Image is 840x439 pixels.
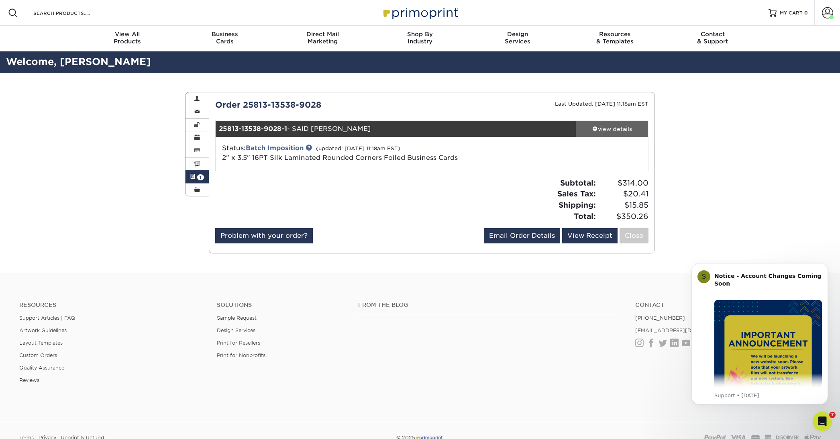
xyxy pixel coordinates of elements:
[216,143,504,163] div: Status:
[576,125,648,133] div: view details
[19,365,64,371] a: Quality Assurance
[209,99,432,111] div: Order 25813-13538-9028
[176,31,274,38] span: Business
[635,302,821,308] a: Contact
[598,211,648,222] span: $350.26
[217,352,265,358] a: Print for Nonprofits
[2,414,68,436] iframe: Google Customer Reviews
[371,31,469,45] div: Industry
[635,315,685,321] a: [PHONE_NUMBER]
[371,31,469,38] span: Shop By
[19,377,39,383] a: Reviews
[33,8,111,18] input: SEARCH PRODUCTS.....
[484,228,560,243] a: Email Order Details
[216,121,576,137] div: - SAID [PERSON_NAME]
[664,31,761,38] span: Contact
[274,31,371,45] div: Marketing
[780,10,803,16] span: MY CART
[380,4,460,21] img: Primoprint
[358,302,613,308] h4: From the Blog
[469,31,566,38] span: Design
[664,31,761,45] div: & Support
[219,125,287,133] strong: 25813-13538-9028-1
[598,178,648,189] span: $314.00
[19,302,205,308] h4: Resources
[79,26,176,51] a: View AllProducts
[274,31,371,38] span: Direct Mail
[217,302,346,308] h4: Solutions
[635,327,731,333] a: [EMAIL_ADDRESS][DOMAIN_NAME]
[186,170,209,183] a: 1
[562,228,618,243] a: View Receipt
[316,145,400,151] small: (updated: [DATE] 11:18am EST)
[371,26,469,51] a: Shop ByIndustry
[598,188,648,200] span: $20.41
[79,31,176,38] span: View All
[19,327,67,333] a: Artwork Guidelines
[19,340,63,346] a: Layout Templates
[559,200,596,209] strong: Shipping:
[19,352,57,358] a: Custom Orders
[217,327,255,333] a: Design Services
[215,228,313,243] a: Problem with your order?
[222,154,458,161] a: 2" x 3.5" 16PT Silk Laminated Rounded Corners Foiled Business Cards
[560,178,596,187] strong: Subtotal:
[566,31,664,38] span: Resources
[566,26,664,51] a: Resources& Templates
[620,228,648,243] a: Close
[598,200,648,211] span: $15.85
[574,212,596,221] strong: Total:
[197,174,204,180] span: 1
[804,10,808,16] span: 0
[469,26,566,51] a: DesignServices
[679,251,840,417] iframe: Intercom notifications message
[217,340,260,346] a: Print for Resellers
[217,315,257,321] a: Sample Request
[664,26,761,51] a: Contact& Support
[576,121,648,137] a: view details
[813,412,832,431] iframe: Intercom live chat
[79,31,176,45] div: Products
[176,26,274,51] a: BusinessCards
[566,31,664,45] div: & Templates
[555,101,648,107] small: Last Updated: [DATE] 11:18am EST
[469,31,566,45] div: Services
[176,31,274,45] div: Cards
[829,412,836,418] span: 7
[274,26,371,51] a: Direct MailMarketing
[246,144,304,152] a: Batch Imposition
[557,189,596,198] strong: Sales Tax:
[19,315,75,321] a: Support Articles | FAQ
